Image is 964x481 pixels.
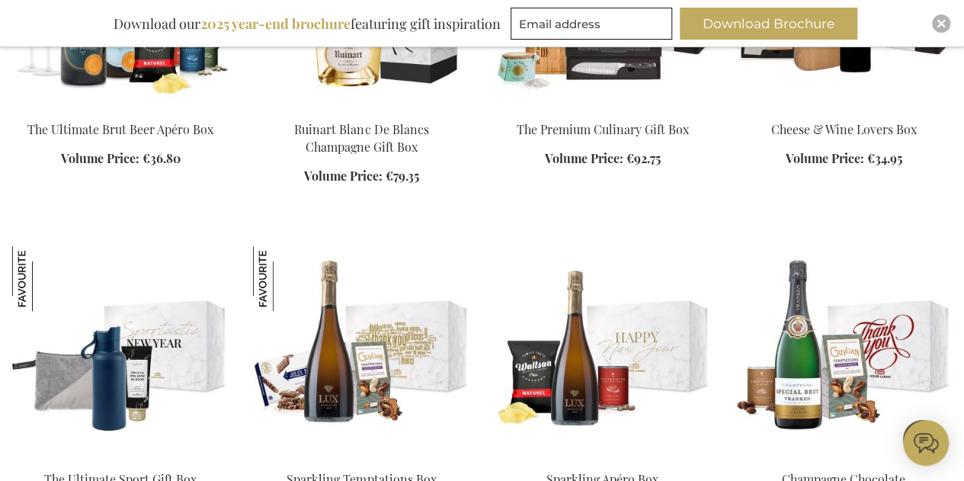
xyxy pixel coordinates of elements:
[770,121,916,137] a: Cheese & Wine Lovers Box
[12,452,229,467] a: The Ultimate Sport Gift Box The Ultimate Sport Gift Box
[253,101,469,116] a: Ruinart Blanc De Blancs Champagne Gift Box
[511,8,672,40] input: Email address
[304,168,419,185] a: Volume Price: €79.35
[495,452,711,467] a: Sparkling Apero Box
[735,246,952,460] img: Champagne Chocolate Temptations Box
[932,14,950,33] div: Close
[680,8,857,40] button: Download Brochure
[511,8,677,44] form: marketing offers and promotions
[143,150,181,166] span: €36.80
[107,8,508,40] div: Download our featuring gift inspiration
[12,101,229,116] a: The Ultimate Champagne Beer Apéro Box
[294,121,428,155] a: Ruinart Blanc De Blancs Champagne Gift Box
[866,150,902,166] span: €34.95
[253,246,318,311] img: Sparkling Temptations Box
[626,150,661,166] span: €92.75
[253,452,469,467] a: Sparkling Temptations Bpx Sparkling Temptations Box
[937,19,946,28] img: Close
[200,14,351,33] b: 2025 year-end brochure
[735,452,952,467] a: Champagne Chocolate Temptations Box
[735,101,952,116] a: Cheese & Wine Lovers Box
[785,150,863,166] span: Volume Price:
[12,246,229,460] img: The Ultimate Sport Gift Box
[304,168,383,184] span: Volume Price:
[253,246,469,460] img: Sparkling Temptations Bpx
[27,121,213,137] a: The Ultimate Brut Beer Apéro Box
[545,150,623,166] span: Volume Price:
[545,150,661,168] a: Volume Price: €92.75
[495,101,711,116] a: The Premium Culinary Gift Box
[517,121,689,137] a: The Premium Culinary Gift Box
[61,150,139,166] span: Volume Price:
[61,150,181,168] a: Volume Price: €36.80
[903,420,949,466] iframe: belco-activator-frame
[12,246,77,311] img: The Ultimate Sport Gift Box
[495,246,711,460] img: Sparkling Apero Box
[386,168,419,184] span: €79.35
[785,150,902,168] a: Volume Price: €34.95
